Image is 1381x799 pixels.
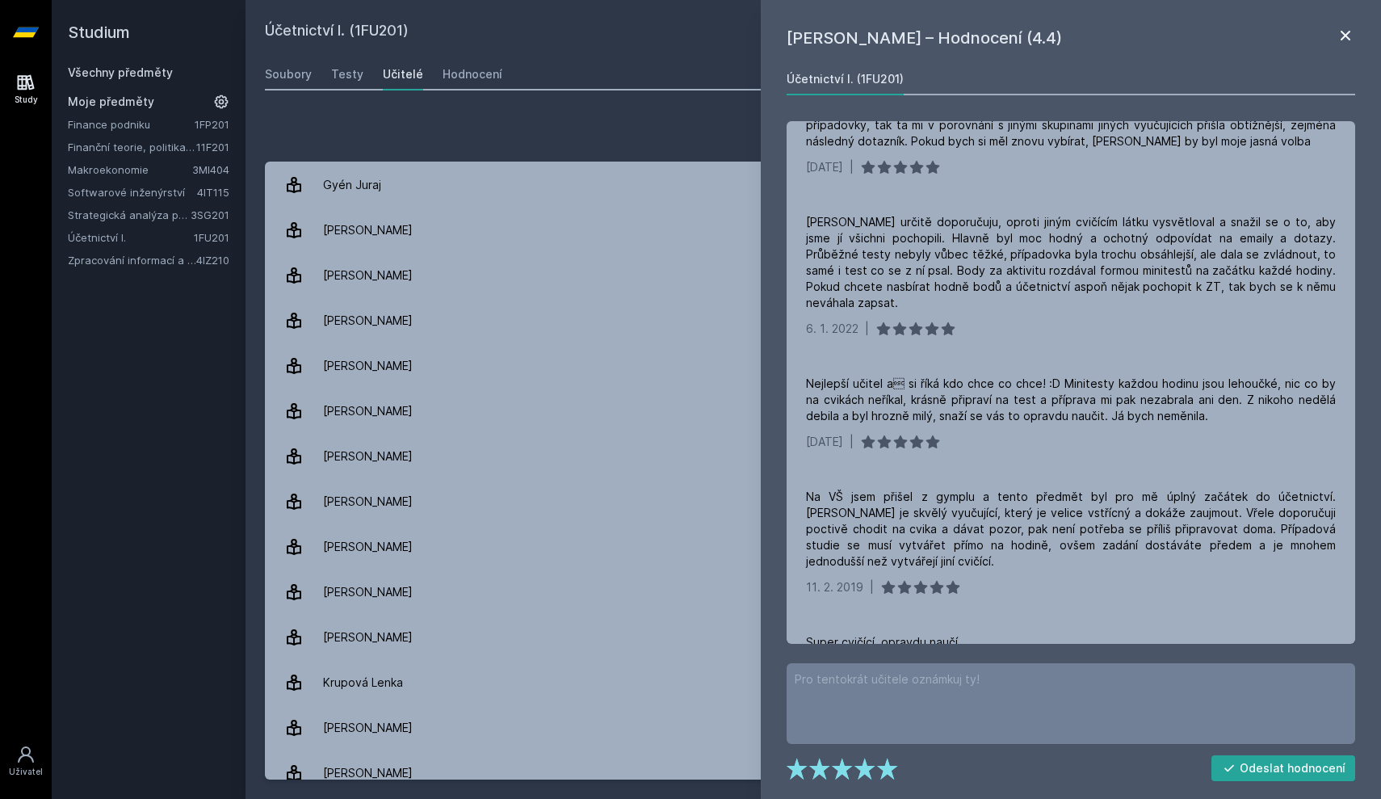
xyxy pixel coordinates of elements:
[806,434,843,450] div: [DATE]
[194,231,229,244] a: 1FU201
[265,253,1362,298] a: [PERSON_NAME] 2 hodnocení 5.0
[323,350,413,382] div: [PERSON_NAME]
[323,440,413,473] div: [PERSON_NAME]
[806,321,858,337] div: 6. 1. 2022
[68,207,191,223] a: Strategická analýza pro informatiky a statistiky
[196,141,229,153] a: 11F201
[443,58,502,90] a: Hodnocení
[68,65,173,79] a: Všechny předměty
[323,621,413,654] div: [PERSON_NAME]
[850,434,854,450] div: |
[806,634,958,650] div: Super cvičící, opravdu naučí
[865,321,869,337] div: |
[806,101,1336,149] div: Pohodový cvičící, vše se snažil co nejlépe vysvětlit. Aktivitu řeší pomocí minitestů. Co se týče ...
[265,66,312,82] div: Soubory
[323,214,413,246] div: [PERSON_NAME]
[1211,755,1356,781] button: Odeslat hodnocení
[265,298,1362,343] a: [PERSON_NAME] 2 hodnocení 1.0
[806,376,1336,424] div: Nejlepší učitel a si říká kdo chce co chce! :D Minitesty každou hodinu jsou lehoučké, nic co by ...
[68,139,196,155] a: Finanční teorie, politika a instituce
[265,705,1362,751] a: [PERSON_NAME] 8 hodnocení 4.6
[192,163,229,176] a: 3MI404
[68,162,192,178] a: Makroekonomie
[323,712,413,744] div: [PERSON_NAME]
[323,395,413,427] div: [PERSON_NAME]
[806,579,863,595] div: 11. 2. 2019
[265,162,1362,208] a: Gyén Juraj 5 hodnocení 4.8
[323,305,413,337] div: [PERSON_NAME]
[68,252,196,268] a: Zpracování informací a znalostí
[9,766,43,778] div: Uživatel
[265,615,1362,660] a: [PERSON_NAME] 2 hodnocení 4.5
[265,570,1362,615] a: [PERSON_NAME] 2 hodnocení 3.5
[323,531,413,563] div: [PERSON_NAME]
[323,169,381,201] div: Gyén Juraj
[3,737,48,786] a: Uživatel
[196,254,229,267] a: 4IZ210
[15,94,38,106] div: Study
[331,58,363,90] a: Testy
[265,434,1362,479] a: [PERSON_NAME] 60 hodnocení 2.0
[443,66,502,82] div: Hodnocení
[323,757,413,789] div: [PERSON_NAME]
[195,118,229,131] a: 1FP201
[265,19,1176,45] h2: Účetnictví I. (1FU201)
[68,116,195,132] a: Finance podniku
[806,214,1336,311] div: [PERSON_NAME] určitě doporučuju, oproti jiným cvičícím látku vysvětloval a snažil se o to, aby js...
[265,58,312,90] a: Soubory
[68,184,197,200] a: Softwarové inženýrství
[265,524,1362,570] a: [PERSON_NAME] 8 hodnocení 4.4
[197,186,229,199] a: 4IT115
[265,208,1362,253] a: [PERSON_NAME] 3 hodnocení 4.7
[331,66,363,82] div: Testy
[265,343,1362,389] a: [PERSON_NAME] 3 hodnocení 1.7
[383,66,423,82] div: Učitelé
[3,65,48,114] a: Study
[265,389,1362,434] a: [PERSON_NAME] 13 hodnocení 3.2
[265,751,1362,796] a: [PERSON_NAME] 4 hodnocení 4.0
[191,208,229,221] a: 3SG201
[68,229,194,246] a: Účetnictví I.
[323,576,413,608] div: [PERSON_NAME]
[806,159,843,175] div: [DATE]
[850,159,854,175] div: |
[870,579,874,595] div: |
[323,486,413,518] div: [PERSON_NAME]
[265,660,1362,705] a: Krupová Lenka 20 hodnocení 4.5
[383,58,423,90] a: Učitelé
[323,259,413,292] div: [PERSON_NAME]
[265,479,1362,524] a: [PERSON_NAME] 4 hodnocení 4.3
[68,94,154,110] span: Moje předměty
[806,489,1336,570] div: Na VŠ jsem přišel z gymplu a tento předmět byl pro mě úplný začátek do účetnictví. [PERSON_NAME] ...
[323,667,403,699] div: Krupová Lenka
